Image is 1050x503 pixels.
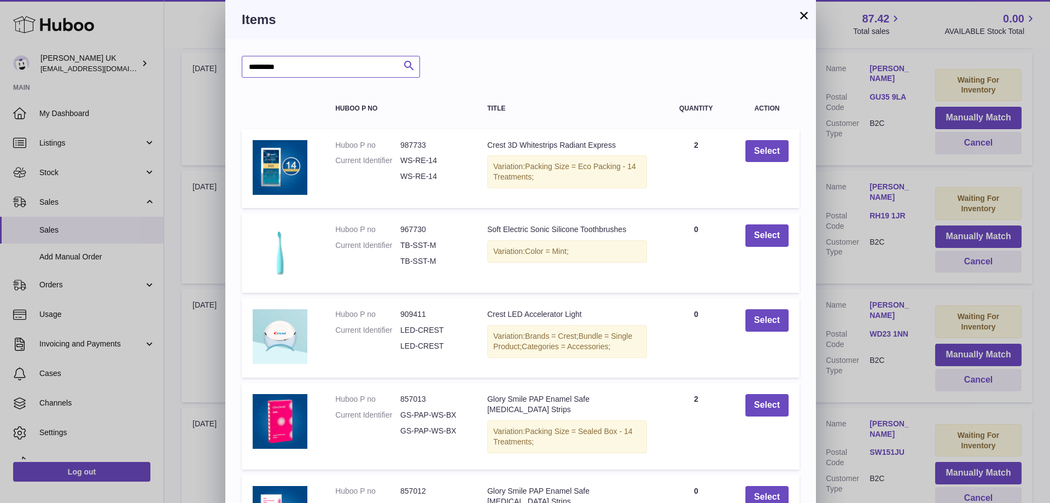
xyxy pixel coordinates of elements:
td: 2 [658,383,734,470]
dd: LED-CREST [400,341,465,351]
dd: TB-SST-M [400,256,465,267]
th: Huboo P no [324,94,476,123]
th: Quantity [658,94,734,123]
button: Select [745,140,789,163]
span: Brands = Crest; [525,332,579,340]
dt: Huboo P no [335,486,400,496]
dt: Current Identifier [335,240,400,251]
dd: 987733 [400,140,465,151]
button: Select [745,309,789,332]
td: 2 [658,129,734,209]
div: Glory Smile PAP Enamel Safe [MEDICAL_DATA] Strips [487,394,647,415]
th: Title [476,94,658,123]
div: Variation: [487,420,647,453]
dd: WS-RE-14 [400,155,465,166]
dt: Huboo P no [335,394,400,404]
dd: 857013 [400,394,465,404]
dd: WS-RE-14 [400,171,465,182]
div: Soft Electric Sonic Silicone Toothbrushes [487,224,647,235]
dd: TB-SST-M [400,240,465,251]
div: Crest LED Accelerator Light [487,309,647,320]
dt: Current Identifier [335,325,400,336]
div: Variation: [487,155,647,188]
td: 0 [658,298,734,378]
div: Variation: [487,240,647,263]
dt: Huboo P no [335,140,400,151]
span: Categories = Accessories; [522,342,610,351]
dd: 909411 [400,309,465,320]
span: Packing Size = Eco Packing - 14 Treatments; [493,162,636,181]
img: Crest 3D Whitestrips Radiant Express [253,140,307,195]
dd: LED-CREST [400,325,465,336]
div: Crest 3D Whitestrips Radiant Express [487,140,647,151]
button: × [797,9,810,22]
img: Crest LED Accelerator Light [253,309,307,364]
td: 0 [658,213,734,293]
button: Select [745,224,789,247]
span: Packing Size = Sealed Box - 14 Treatments; [493,427,633,446]
dd: GS-PAP-WS-BX [400,426,465,436]
dt: Current Identifier [335,155,400,166]
dd: 967730 [400,224,465,235]
dd: 857012 [400,486,465,496]
dd: GS-PAP-WS-BX [400,410,465,420]
img: Soft Electric Sonic Silicone Toothbrushes [253,224,307,279]
dt: Current Identifier [335,410,400,420]
button: Select [745,394,789,417]
h3: Items [242,11,800,28]
th: Action [734,94,800,123]
img: Glory Smile PAP Enamel Safe Whitening Strips [253,394,307,449]
div: Variation: [487,325,647,358]
span: Color = Mint; [525,247,569,256]
dt: Huboo P no [335,224,400,235]
dt: Huboo P no [335,309,400,320]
